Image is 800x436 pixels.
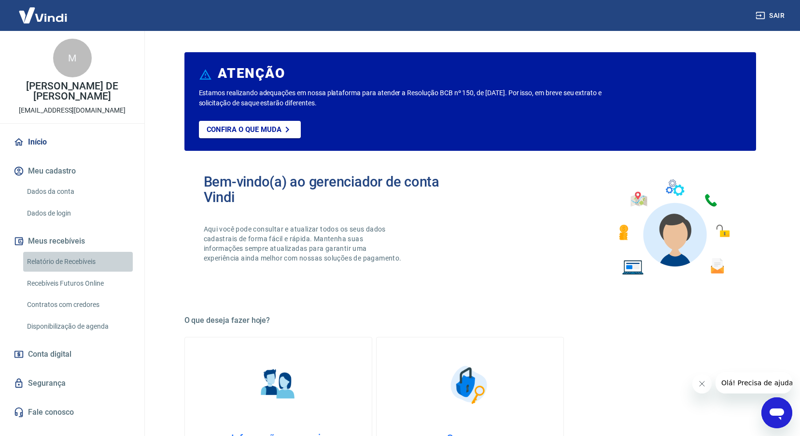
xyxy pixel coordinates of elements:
[761,397,792,428] iframe: Botão para abrir a janela de mensagens
[446,361,494,409] img: Segurança
[12,344,133,365] a: Conta digital
[12,231,133,252] button: Meus recebíveis
[610,174,737,281] img: Imagem de um avatar masculino com diversos icones exemplificando as funcionalidades do gerenciado...
[12,402,133,423] a: Fale conosco
[23,295,133,315] a: Contratos com credores
[184,316,756,325] h5: O que deseja fazer hoje?
[23,182,133,202] a: Dados da conta
[218,69,285,78] h6: ATENÇÃO
[23,252,133,272] a: Relatório de Recebíveis
[53,39,92,77] div: M
[23,274,133,293] a: Recebíveis Futuros Online
[204,224,404,263] p: Aqui você pode consultar e atualizar todos os seus dados cadastrais de forma fácil e rápida. Mant...
[23,317,133,336] a: Disponibilização de agenda
[754,7,788,25] button: Sair
[28,348,71,361] span: Conta digital
[199,121,301,138] a: Confira o que muda
[12,160,133,182] button: Meu cadastro
[692,374,712,393] iframe: Fechar mensagem
[8,81,137,102] p: [PERSON_NAME] DE [PERSON_NAME]
[19,105,126,116] p: [EMAIL_ADDRESS][DOMAIN_NAME]
[204,174,470,205] h2: Bem-vindo(a) ao gerenciador de conta Vindi
[12,373,133,394] a: Segurança
[254,361,302,409] img: Informações pessoais
[207,125,281,134] p: Confira o que muda
[6,7,81,15] span: Olá! Precisa de ajuda?
[199,88,633,108] p: Estamos realizando adequações em nossa plataforma para atender a Resolução BCB nº 150, de [DATE]....
[12,0,74,30] img: Vindi
[12,131,133,153] a: Início
[716,372,792,393] iframe: Mensagem da empresa
[23,203,133,223] a: Dados de login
